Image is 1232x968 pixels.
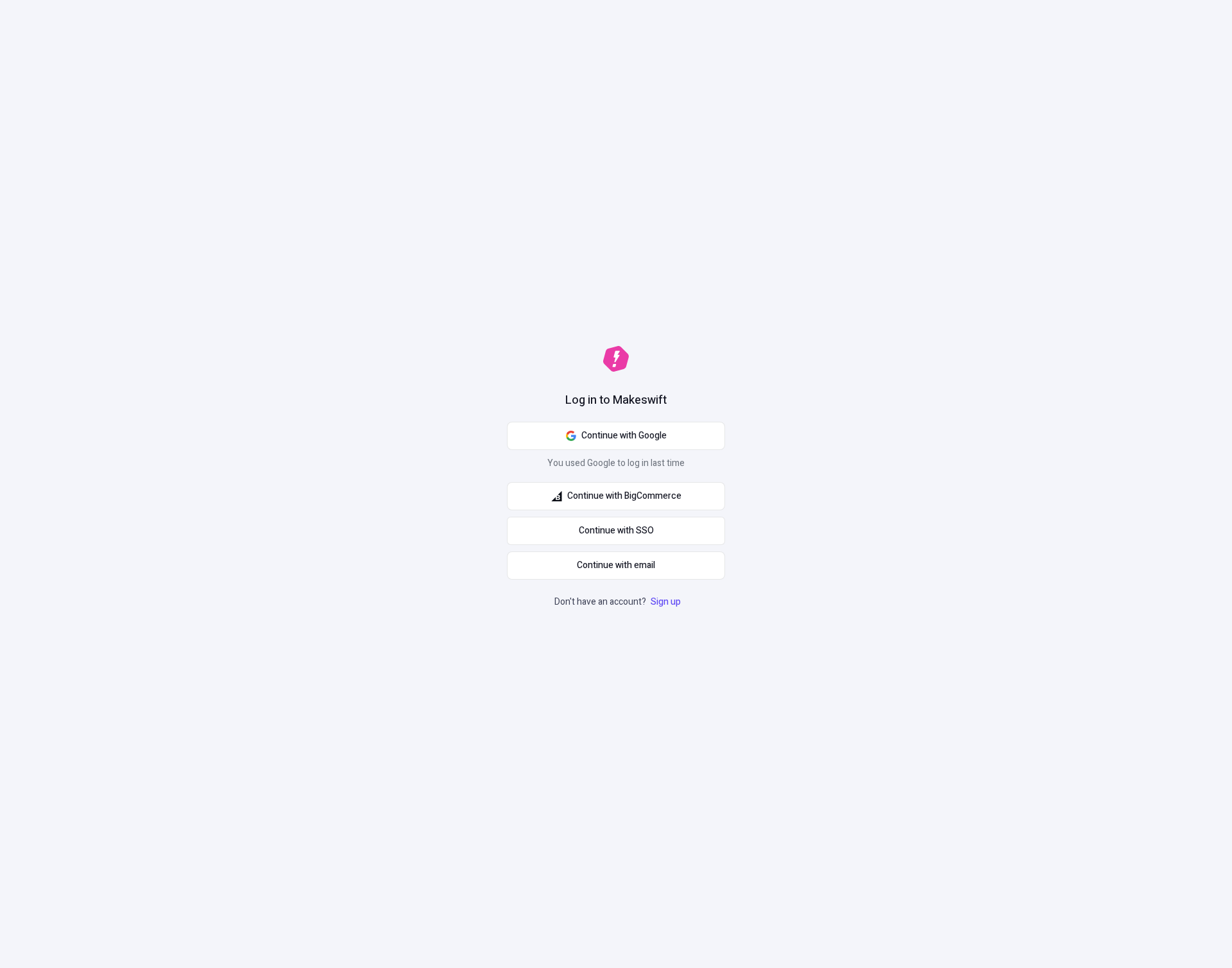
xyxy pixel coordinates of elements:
p: Don't have an account? [554,595,683,609]
h1: Log in to Makeswift [565,392,667,409]
span: Continue with email [577,558,655,573]
a: Continue with SSO [507,517,725,545]
button: Continue with Google [507,422,725,450]
span: Continue with BigCommerce [567,489,681,503]
a: Sign up [648,595,683,609]
span: Continue with Google [581,429,667,443]
button: Continue with email [507,551,725,580]
p: You used Google to log in last time [507,456,725,476]
button: Continue with BigCommerce [507,482,725,510]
